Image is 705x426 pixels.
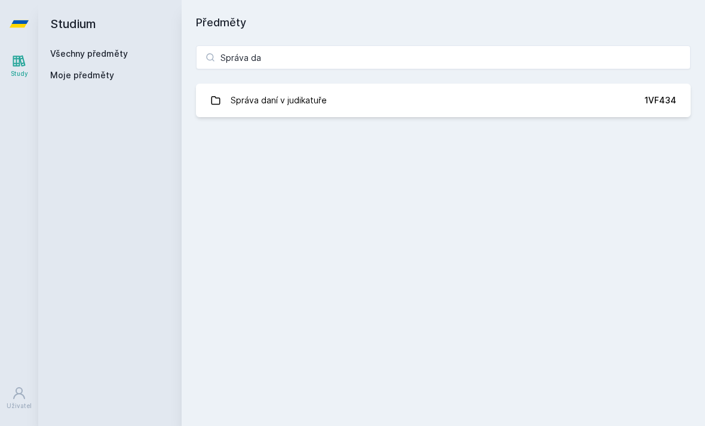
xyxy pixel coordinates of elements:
div: Study [11,69,28,78]
div: Uživatel [7,402,32,410]
div: Správa daní v judikatuře [231,88,327,112]
a: Uživatel [2,380,36,416]
span: Moje předměty [50,69,114,81]
h1: Předměty [196,14,691,31]
a: Study [2,48,36,84]
a: Všechny předměty [50,48,128,59]
input: Název nebo ident předmětu… [196,45,691,69]
a: Správa daní v judikatuře 1VF434 [196,84,691,117]
div: 1VF434 [645,94,676,106]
